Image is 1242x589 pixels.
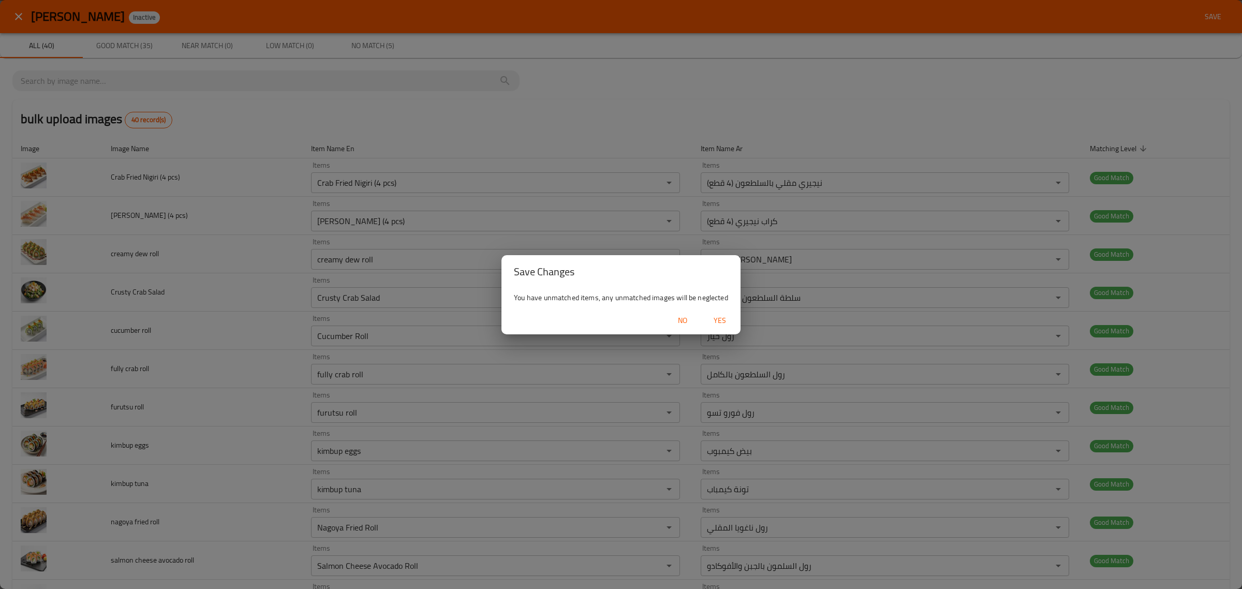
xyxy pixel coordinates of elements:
h2: Save Changes [514,263,728,280]
div: You have unmatched items, any unmatched images will be neglected [501,288,741,307]
span: Yes [707,314,732,327]
button: No [666,311,699,330]
button: Yes [703,311,736,330]
span: No [670,314,695,327]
